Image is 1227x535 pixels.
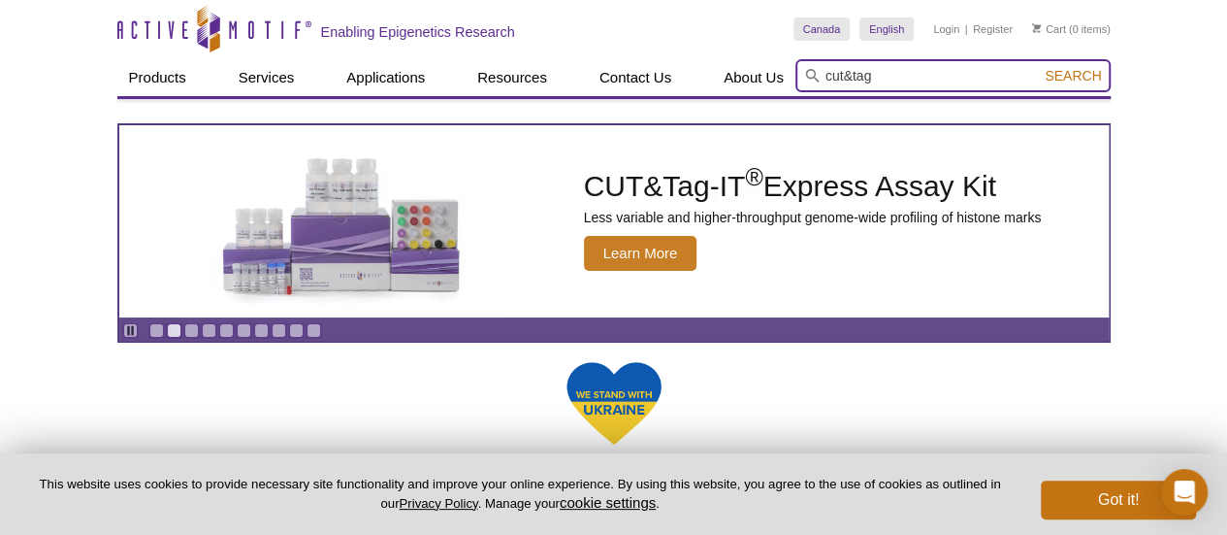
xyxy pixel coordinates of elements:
li: | [965,17,968,41]
li: (0 items) [1032,17,1111,41]
a: Go to slide 4 [202,323,216,338]
a: English [859,17,914,41]
a: Go to slide 7 [254,323,269,338]
h2: Enabling Epigenetics Research [321,23,515,41]
a: Go to slide 5 [219,323,234,338]
a: Register [973,22,1013,36]
a: Go to slide 3 [184,323,199,338]
a: Canada [793,17,851,41]
a: Go to slide 2 [167,323,181,338]
a: About Us [712,59,795,96]
a: Privacy Policy [399,496,477,511]
a: Go to slide 1 [149,323,164,338]
span: Learn More [584,236,697,271]
span: Search [1045,68,1101,84]
p: This website uses cookies to provide necessary site functionality and improve your online experie... [31,476,1009,513]
sup: ® [745,163,762,190]
input: Keyword, Cat. No. [795,59,1111,92]
p: Less variable and higher-throughput genome-wide profiling of histone marks [584,209,1042,226]
a: CUT&Tag-IT Express Assay Kit CUT&Tag-IT®Express Assay Kit Less variable and higher-throughput gen... [119,125,1109,318]
a: Go to slide 10 [307,323,321,338]
button: cookie settings [560,494,656,511]
a: Go to slide 9 [289,323,304,338]
div: Open Intercom Messenger [1161,469,1208,516]
a: Cart [1032,22,1066,36]
a: Resources [466,59,559,96]
img: We Stand With Ukraine [565,360,662,447]
a: Products [117,59,198,96]
a: Go to slide 8 [272,323,286,338]
article: CUT&Tag-IT Express Assay Kit [119,125,1109,318]
img: CUT&Tag-IT Express Assay Kit [181,115,501,328]
a: Applications [335,59,436,96]
button: Search [1039,67,1107,84]
a: Contact Us [588,59,683,96]
img: Your Cart [1032,23,1041,33]
a: Services [227,59,307,96]
a: Toggle autoplay [123,323,138,338]
button: Got it! [1041,481,1196,519]
h2: CUT&Tag-IT Express Assay Kit [584,172,1042,201]
a: Login [933,22,959,36]
a: Go to slide 6 [237,323,251,338]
